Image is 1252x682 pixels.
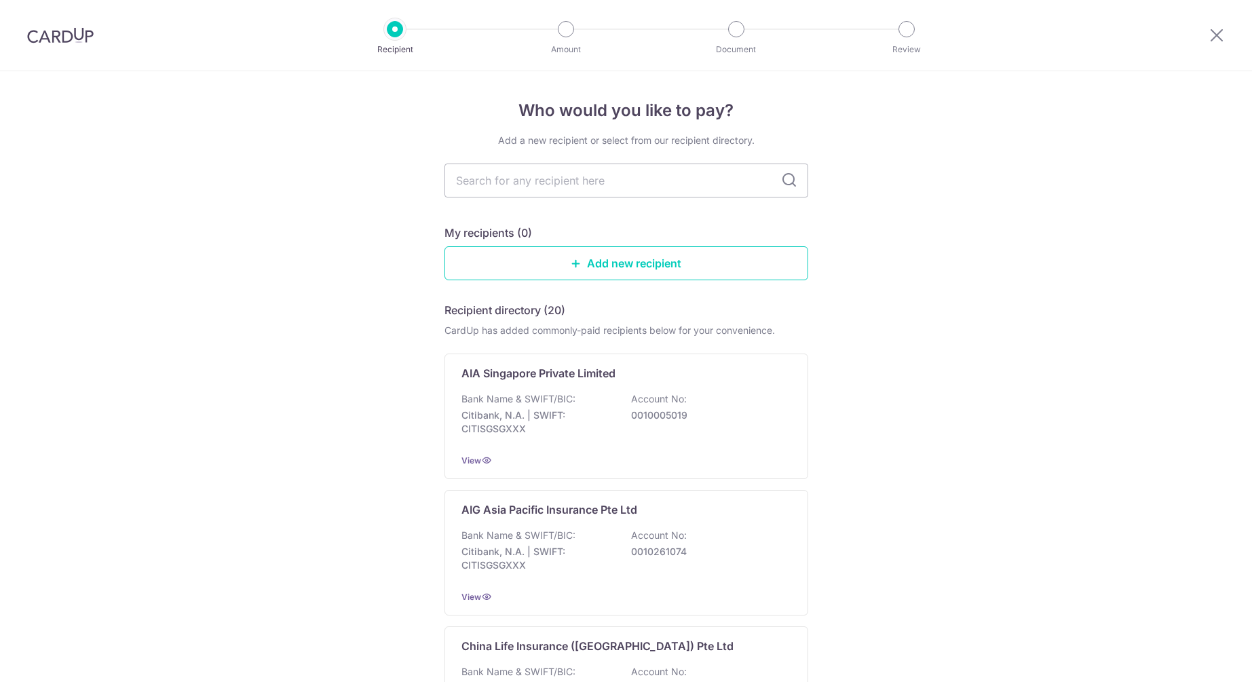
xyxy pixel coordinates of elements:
p: Recipient [345,43,445,56]
p: 0010261074 [631,545,783,558]
p: Document [686,43,786,56]
iframe: Opens a widget where you can find more information [1164,641,1238,675]
p: Review [856,43,957,56]
p: Amount [516,43,616,56]
p: Account No: [631,665,687,679]
p: Bank Name & SWIFT/BIC: [461,529,575,542]
a: View [461,455,481,466]
p: China Life Insurance ([GEOGRAPHIC_DATA]) Pte Ltd [461,638,734,654]
p: Citibank, N.A. | SWIFT: CITISGSGXXX [461,409,613,436]
p: Account No: [631,529,687,542]
div: CardUp has added commonly-paid recipients below for your convenience. [444,324,808,337]
img: CardUp [27,27,94,43]
p: Bank Name & SWIFT/BIC: [461,665,575,679]
a: Add new recipient [444,246,808,280]
h5: My recipients (0) [444,225,532,241]
p: AIA Singapore Private Limited [461,365,615,381]
p: Account No: [631,392,687,406]
p: AIG Asia Pacific Insurance Pte Ltd [461,501,637,518]
div: Add a new recipient or select from our recipient directory. [444,134,808,147]
p: 0010005019 [631,409,783,422]
h5: Recipient directory (20) [444,302,565,318]
p: Citibank, N.A. | SWIFT: CITISGSGXXX [461,545,613,572]
h4: Who would you like to pay? [444,98,808,123]
a: View [461,592,481,602]
p: Bank Name & SWIFT/BIC: [461,392,575,406]
input: Search for any recipient here [444,164,808,197]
